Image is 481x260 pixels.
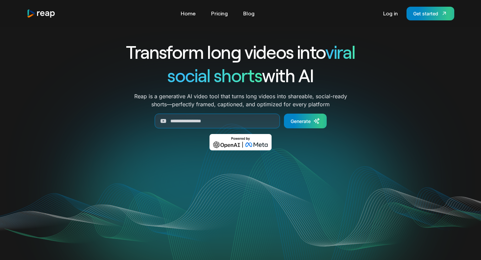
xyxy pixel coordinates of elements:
[102,63,379,87] h1: with AI
[208,8,231,19] a: Pricing
[380,8,401,19] a: Log in
[27,9,55,18] a: home
[102,114,379,128] form: Generate Form
[240,8,258,19] a: Blog
[27,9,55,18] img: reap logo
[167,64,262,86] span: social shorts
[209,134,272,150] img: Powered by OpenAI & Meta
[407,7,454,20] a: Get started
[134,92,347,108] p: Reap is a generative AI video tool that turns long videos into shareable, social-ready shorts—per...
[284,114,327,128] a: Generate
[413,10,438,17] div: Get started
[102,40,379,63] h1: Transform long videos into
[177,8,199,19] a: Home
[291,118,311,125] div: Generate
[325,41,355,62] span: viral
